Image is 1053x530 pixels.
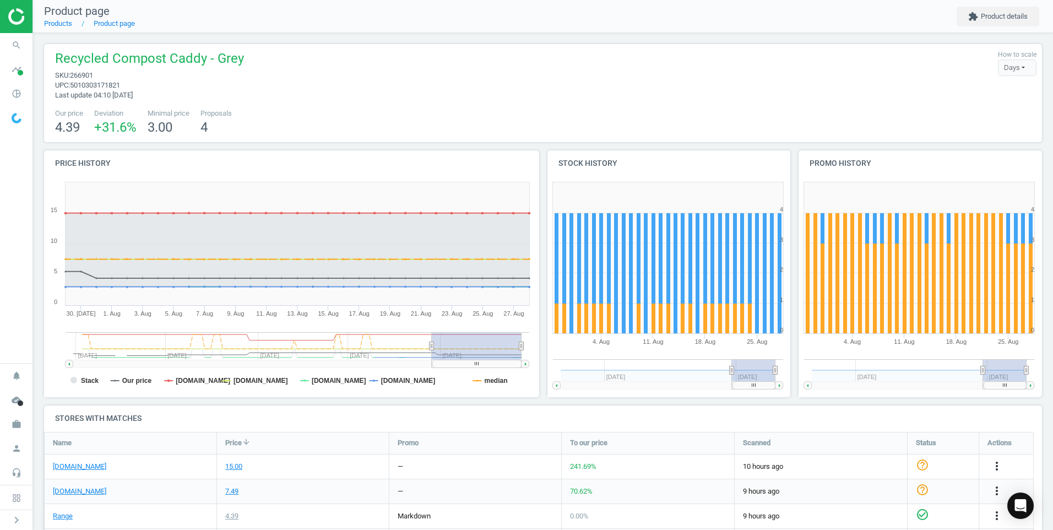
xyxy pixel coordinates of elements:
[968,12,978,21] i: extension
[8,8,86,25] img: ajHJNr6hYgQAAAAASUVORK5CYII=
[694,338,715,345] tspan: 18. Aug
[990,509,1003,522] i: more_vert
[312,377,366,385] tspan: [DOMAIN_NAME]
[398,486,403,496] div: —
[381,377,436,385] tspan: [DOMAIN_NAME]
[779,266,783,273] text: 2
[747,338,767,345] tspan: 25. Aug
[70,71,93,79] span: 266901
[743,462,899,472] span: 10 hours ago
[55,50,244,71] span: Recycled Compost Caddy - Grey
[779,296,783,303] text: 1
[998,50,1036,60] label: How to scale
[200,109,232,118] span: Proposals
[6,59,27,80] i: timeline
[94,109,137,118] span: Deviation
[67,310,96,317] tspan: 30. [DATE]
[225,486,238,496] div: 7.49
[398,438,419,448] span: Promo
[44,150,539,176] h4: Price history
[916,508,929,521] i: check_circle_outline
[570,487,593,495] span: 70.62 %
[349,310,370,317] tspan: 17. Aug
[1031,296,1034,303] text: 1
[148,120,172,135] span: 3.00
[55,109,83,118] span: Our price
[55,120,80,135] span: 4.39
[990,484,1003,499] button: more_vert
[998,338,1018,345] tspan: 25. Aug
[799,150,1042,176] h4: Promo history
[55,91,133,99] span: Last update 04:10 [DATE]
[81,377,99,385] tspan: Stack
[916,438,936,448] span: Status
[256,310,276,317] tspan: 11. Aug
[6,390,27,410] i: cloud_done
[225,462,242,472] div: 15.00
[196,310,213,317] tspan: 7. Aug
[990,484,1003,497] i: more_vert
[484,377,507,385] tspan: median
[51,207,57,213] text: 15
[570,438,607,448] span: To our price
[148,109,189,118] span: Minimal price
[44,405,1042,431] h4: Stores with matches
[743,486,899,496] span: 9 hours ago
[957,7,1039,26] button: extensionProduct details
[593,338,610,345] tspan: 4. Aug
[44,4,110,18] span: Product page
[6,365,27,386] i: notifications
[6,414,27,435] i: work
[946,338,967,345] tspan: 18. Aug
[6,83,27,104] i: pie_chart_outlined
[1007,493,1034,519] div: Open Intercom Messenger
[442,310,462,317] tspan: 23. Aug
[411,310,431,317] tspan: 21. Aug
[743,511,899,521] span: 9 hours ago
[53,511,73,521] a: Range
[779,206,783,213] text: 4
[53,462,106,472] a: [DOMAIN_NAME]
[990,459,1003,474] button: more_vert
[94,120,137,135] span: +31.6 %
[53,486,106,496] a: [DOMAIN_NAME]
[122,377,152,385] tspan: Our price
[3,513,30,527] button: chevron_right
[234,377,288,385] tspan: [DOMAIN_NAME]
[503,310,524,317] tspan: 27. Aug
[94,19,135,28] a: Product page
[570,512,589,520] span: 0.00 %
[1031,266,1034,273] text: 2
[990,459,1003,473] i: more_vert
[779,327,783,333] text: 0
[225,438,242,448] span: Price
[894,338,915,345] tspan: 11. Aug
[287,310,307,317] tspan: 13. Aug
[55,81,70,89] span: upc :
[473,310,493,317] tspan: 25. Aug
[55,71,70,79] span: sku :
[10,513,23,527] i: chevron_right
[1031,236,1034,243] text: 3
[1031,206,1034,213] text: 4
[779,236,783,243] text: 3
[743,438,770,448] span: Scanned
[225,511,238,521] div: 4.39
[987,438,1012,448] span: Actions
[998,60,1036,76] div: Days
[70,81,120,89] span: 5010303171821
[51,237,57,244] text: 10
[227,310,244,317] tspan: 9. Aug
[1031,327,1034,333] text: 0
[104,310,121,317] tspan: 1. Aug
[844,338,861,345] tspan: 4. Aug
[44,19,72,28] a: Products
[54,299,57,305] text: 0
[165,310,182,317] tspan: 5. Aug
[916,458,929,472] i: help_outline
[242,437,251,446] i: arrow_downward
[54,268,57,274] text: 5
[318,310,338,317] tspan: 15. Aug
[380,310,400,317] tspan: 19. Aug
[916,483,929,496] i: help_outline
